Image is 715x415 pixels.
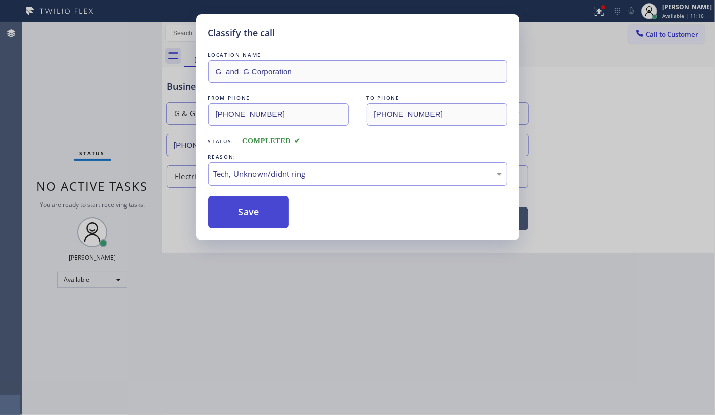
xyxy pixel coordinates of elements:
div: FROM PHONE [208,93,349,103]
div: REASON: [208,152,507,162]
input: From phone [208,103,349,126]
div: Tech, Unknown/didnt ring [214,168,502,180]
div: LOCATION NAME [208,50,507,60]
button: Save [208,196,289,228]
h5: Classify the call [208,26,275,40]
span: COMPLETED [242,137,300,145]
div: TO PHONE [367,93,507,103]
input: To phone [367,103,507,126]
span: Status: [208,138,234,145]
